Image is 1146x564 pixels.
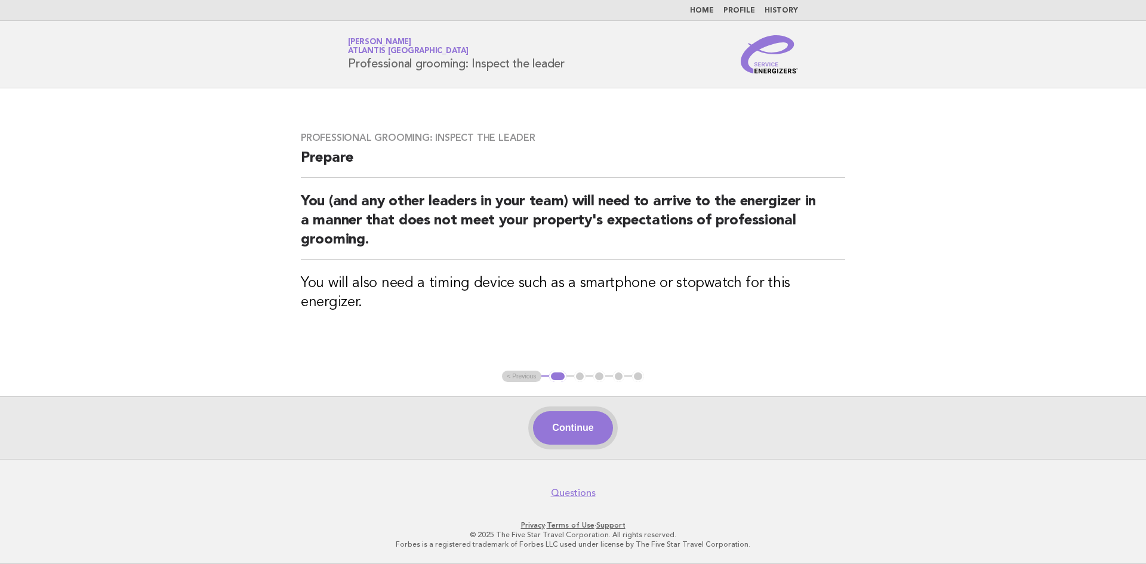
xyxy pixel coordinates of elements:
h2: You (and any other leaders in your team) will need to arrive to the energizer in a manner that do... [301,192,845,260]
span: Atlantis [GEOGRAPHIC_DATA] [348,48,469,56]
p: · · [208,520,938,530]
h2: Prepare [301,149,845,178]
a: History [765,7,798,14]
h1: Professional grooming: Inspect the leader [348,39,565,70]
a: Home [690,7,714,14]
button: 1 [549,371,566,383]
h3: Professional grooming: Inspect the leader [301,132,845,144]
a: Profile [723,7,755,14]
a: Terms of Use [547,521,594,529]
a: Questions [551,487,596,499]
img: Service Energizers [741,35,798,73]
p: Forbes is a registered trademark of Forbes LLC used under license by The Five Star Travel Corpora... [208,540,938,549]
a: Support [596,521,626,529]
p: © 2025 The Five Star Travel Corporation. All rights reserved. [208,530,938,540]
a: [PERSON_NAME]Atlantis [GEOGRAPHIC_DATA] [348,38,469,55]
h3: You will also need a timing device such as a smartphone or stopwatch for this energizer. [301,274,845,312]
a: Privacy [521,521,545,529]
button: Continue [533,411,612,445]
